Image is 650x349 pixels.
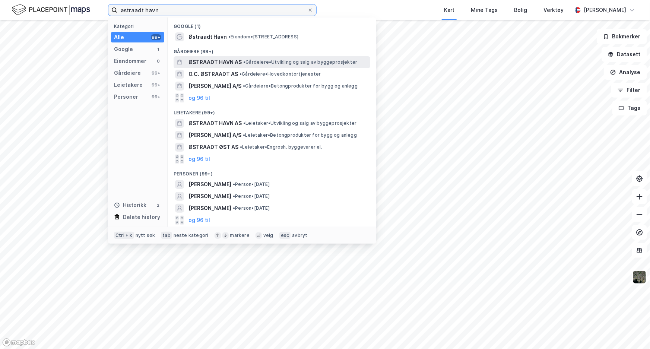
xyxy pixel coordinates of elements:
[243,132,245,138] span: •
[188,119,242,128] span: ØSTRAADT HAVN AS
[279,232,291,239] div: esc
[584,6,626,15] div: [PERSON_NAME]
[233,205,235,211] span: •
[233,181,270,187] span: Person • [DATE]
[597,29,647,44] button: Bokmerker
[233,193,270,199] span: Person • [DATE]
[114,232,134,239] div: Ctrl + k
[168,43,376,56] div: Gårdeiere (99+)
[155,202,161,208] div: 2
[188,32,227,41] span: Østraadt Havn
[228,34,231,39] span: •
[168,226,376,239] div: Historikk (2)
[243,120,356,126] span: Leietaker • Utvikling og salg av byggeprosjekter
[155,46,161,52] div: 1
[114,92,138,101] div: Personer
[188,180,231,189] span: [PERSON_NAME]
[117,4,307,16] input: Søk på adresse, matrikkel, gårdeiere, leietakere eller personer
[243,83,358,89] span: Gårdeiere • Betongprodukter for bygg og anlegg
[613,313,650,349] div: Kontrollprogram for chat
[188,82,241,91] span: [PERSON_NAME] A/S
[243,59,357,65] span: Gårdeiere • Utvikling og salg av byggeprosjekter
[471,6,498,15] div: Mine Tags
[188,216,210,225] button: og 96 til
[188,58,242,67] span: ØSTRAADT HAVN AS
[114,80,143,89] div: Leietakere
[123,213,160,222] div: Delete history
[151,70,161,76] div: 99+
[612,101,647,115] button: Tags
[136,232,155,238] div: nytt søk
[263,232,273,238] div: velg
[174,232,209,238] div: neste kategori
[240,71,242,77] span: •
[12,3,90,16] img: logo.f888ab2527a4732fd821a326f86c7f29.svg
[114,23,164,29] div: Kategori
[151,94,161,100] div: 99+
[611,83,647,98] button: Filter
[240,144,322,150] span: Leietaker • Engrosh. byggevarer el.
[2,338,35,347] a: Mapbox homepage
[114,45,133,54] div: Google
[188,204,231,213] span: [PERSON_NAME]
[233,181,235,187] span: •
[155,58,161,64] div: 0
[188,131,241,140] span: [PERSON_NAME] A/S
[168,18,376,31] div: Google (1)
[543,6,564,15] div: Verktøy
[444,6,454,15] div: Kart
[613,313,650,349] iframe: Chat Widget
[168,165,376,178] div: Personer (99+)
[228,34,298,40] span: Eiendom • [STREET_ADDRESS]
[292,232,307,238] div: avbryt
[230,232,250,238] div: markere
[151,82,161,88] div: 99+
[602,47,647,62] button: Datasett
[161,232,172,239] div: tab
[243,83,245,89] span: •
[240,71,321,77] span: Gårdeiere • Hovedkontortjenester
[243,132,357,138] span: Leietaker • Betongprodukter for bygg og anlegg
[604,65,647,80] button: Analyse
[114,201,146,210] div: Historikk
[188,70,238,79] span: O.C. ØSTRAADT AS
[233,205,270,211] span: Person • [DATE]
[632,270,647,284] img: 9k=
[188,192,231,201] span: [PERSON_NAME]
[188,93,210,102] button: og 96 til
[243,120,245,126] span: •
[114,69,141,77] div: Gårdeiere
[240,144,242,150] span: •
[243,59,245,65] span: •
[114,57,146,66] div: Eiendommer
[233,193,235,199] span: •
[114,33,124,42] div: Alle
[168,104,376,117] div: Leietakere (99+)
[514,6,527,15] div: Bolig
[151,34,161,40] div: 99+
[188,143,238,152] span: ØSTRAADT ØST AS
[188,155,210,164] button: og 96 til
